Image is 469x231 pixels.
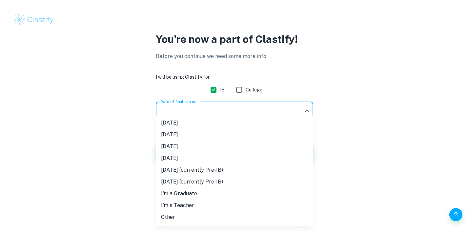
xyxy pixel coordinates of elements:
[156,152,313,164] li: [DATE]
[156,176,313,188] li: [DATE] (currently Pre-IB)
[156,141,313,152] li: [DATE]
[156,117,313,129] li: [DATE]
[156,200,313,211] li: I'm a Teacher
[156,129,313,141] li: [DATE]
[156,211,313,223] li: Other
[156,188,313,200] li: I'm a Graduate
[156,164,313,176] li: [DATE] (currently Pre-IB)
